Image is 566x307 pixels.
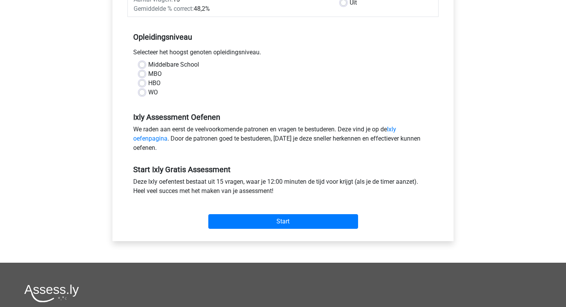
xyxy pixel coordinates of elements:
[24,284,79,302] img: Assessly logo
[127,125,439,156] div: We raden aan eerst de veelvoorkomende patronen en vragen te bestuderen. Deze vind je op de . Door...
[148,60,199,69] label: Middelbare School
[134,5,194,12] span: Gemiddelde % correct:
[128,4,335,13] div: 48,2%
[208,214,358,229] input: Start
[148,69,162,79] label: MBO
[133,29,433,45] h5: Opleidingsniveau
[127,177,439,199] div: Deze Ixly oefentest bestaat uit 15 vragen, waar je 12:00 minuten de tijd voor krijgt (als je de t...
[127,48,439,60] div: Selecteer het hoogst genoten opleidingsniveau.
[148,88,158,97] label: WO
[148,79,161,88] label: HBO
[133,112,433,122] h5: Ixly Assessment Oefenen
[133,165,433,174] h5: Start Ixly Gratis Assessment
